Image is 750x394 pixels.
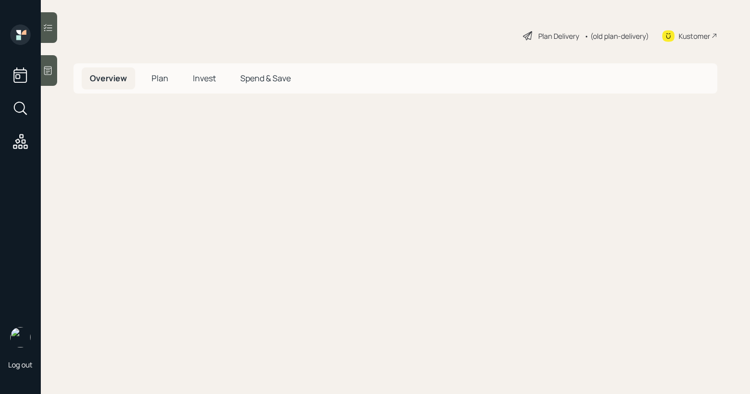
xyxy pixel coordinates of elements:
[240,73,291,84] span: Spend & Save
[193,73,216,84] span: Invest
[584,31,649,41] div: • (old plan-delivery)
[538,31,579,41] div: Plan Delivery
[679,31,710,41] div: Kustomer
[152,73,168,84] span: Plan
[8,360,33,369] div: Log out
[90,73,127,84] span: Overview
[10,327,31,347] img: retirable_logo.png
